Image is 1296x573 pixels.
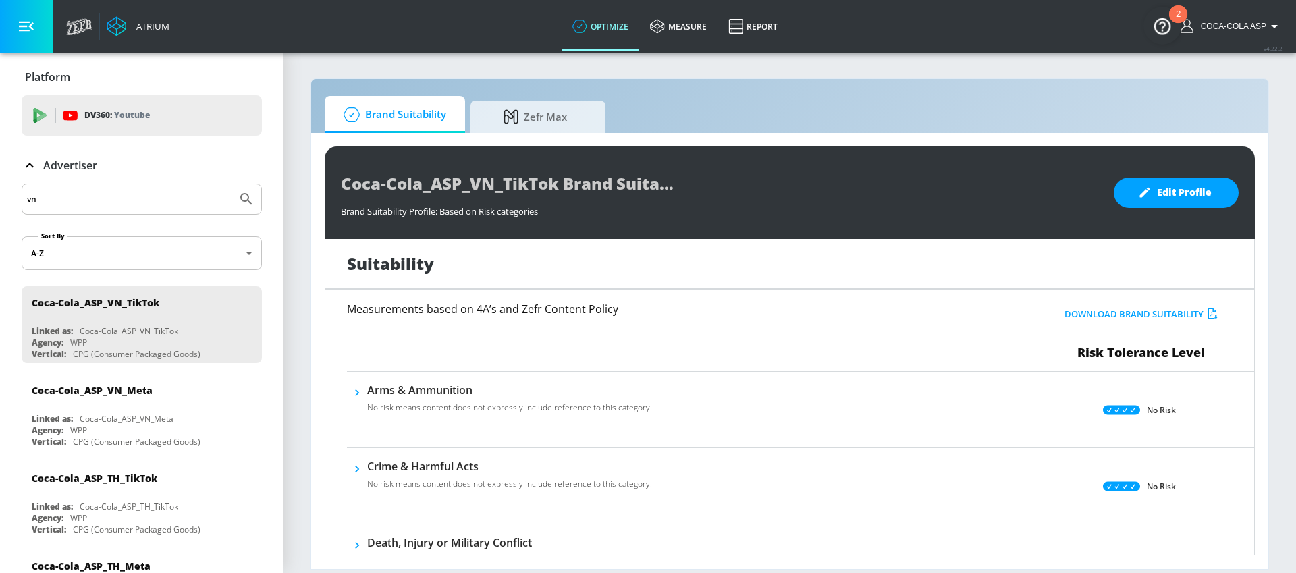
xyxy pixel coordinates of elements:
div: Coca-Cola_ASP_TH_TikTok [32,472,157,485]
p: No risk means content does not expressly include reference to this category. [367,478,652,490]
div: CPG (Consumer Packaged Goods) [73,436,200,447]
h6: Arms & Ammunition [367,383,652,398]
a: Report [718,2,788,51]
div: Platform [22,58,262,96]
h6: Measurements based on 4A’s and Zefr Content Policy [347,304,952,315]
p: No Risk [1147,403,1176,417]
div: CPG (Consumer Packaged Goods) [73,348,200,360]
div: Crime & Harmful ActsNo risk means content does not expressly include reference to this category. [367,459,652,498]
div: 2 [1176,14,1181,32]
div: Coca-Cola_ASP_VN_TikTokLinked as:Coca-Cola_ASP_VN_TikTokAgency:WPPVertical:CPG (Consumer Packaged... [22,286,262,363]
div: Coca-Cola_ASP_VN_TikTok [32,296,159,309]
a: measure [639,2,718,51]
div: Agency: [32,337,63,348]
button: Edit Profile [1114,178,1239,208]
h1: Suitability [347,252,434,275]
div: WPP [70,425,87,436]
span: Zefr Max [484,101,587,133]
input: Search by name [27,190,232,208]
div: Atrium [131,20,169,32]
label: Sort By [38,231,67,240]
p: Advertiser [43,158,97,173]
span: v 4.22.2 [1264,45,1282,52]
p: Platform [25,70,70,84]
div: A-Z [22,236,262,270]
div: Brand Suitability Profile: Based on Risk categories [341,198,1100,217]
div: Coca-Cola_ASP_VN_TikTok [80,325,178,337]
div: CPG (Consumer Packaged Goods) [73,524,200,535]
button: Coca-Cola ASP [1181,18,1282,34]
div: WPP [70,512,87,524]
span: Risk Tolerance Level [1077,344,1205,360]
p: No risk means content does not expressly include reference to this category. [367,554,652,566]
button: Open Resource Center, 2 new notifications [1143,7,1181,45]
button: Download Brand Suitability [1061,304,1221,325]
span: login as: coca-cola_asp_csm@zefr.com [1195,22,1266,31]
span: Edit Profile [1141,184,1212,201]
div: Vertical: [32,436,66,447]
div: Agency: [32,425,63,436]
div: Arms & AmmunitionNo risk means content does not expressly include reference to this category. [367,383,652,422]
p: DV360: [84,108,150,123]
div: Coca-Cola_ASP_TH_TikTok [80,501,178,512]
p: No Risk [1147,479,1176,493]
div: Coca-Cola_ASP_VN_Meta [80,413,173,425]
div: WPP [70,337,87,348]
p: Youtube [114,108,150,122]
div: Linked as: [32,413,73,425]
div: Vertical: [32,348,66,360]
span: Brand Suitability [338,99,446,131]
h6: Crime & Harmful Acts [367,459,652,474]
div: Linked as: [32,501,73,512]
div: Coca-Cola_ASP_VN_MetaLinked as:Coca-Cola_ASP_VN_MetaAgency:WPPVertical:CPG (Consumer Packaged Goods) [22,374,262,451]
div: Coca-Cola_ASP_TH_TikTokLinked as:Coca-Cola_ASP_TH_TikTokAgency:WPPVertical:CPG (Consumer Packaged... [22,462,262,539]
div: Coca-Cola_ASP_VN_Meta [32,384,153,397]
div: Linked as: [32,325,73,337]
h6: Death, Injury or Military Conflict [367,535,652,550]
a: Atrium [107,16,169,36]
button: Submit Search [232,184,261,214]
div: Advertiser [22,146,262,184]
div: DV360: Youtube [22,95,262,136]
div: Vertical: [32,524,66,535]
a: optimize [562,2,639,51]
p: No risk means content does not expressly include reference to this category. [367,402,652,414]
div: Agency: [32,512,63,524]
div: Coca-Cola_ASP_TH_Meta [32,560,151,572]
